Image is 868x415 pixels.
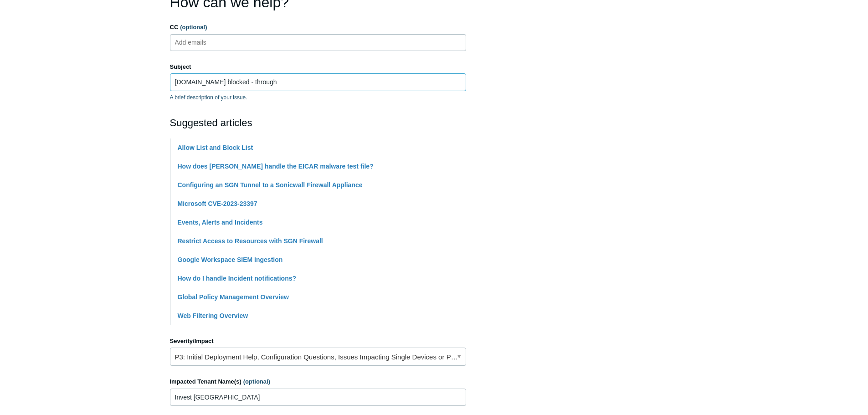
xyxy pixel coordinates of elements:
[243,378,270,385] span: (optional)
[178,275,297,282] a: How do I handle Incident notifications?
[170,93,466,102] p: A brief description of your issue.
[170,62,466,72] label: Subject
[171,36,226,49] input: Add emails
[178,293,289,301] a: Global Policy Management Overview
[178,312,248,319] a: Web Filtering Overview
[170,348,466,366] a: P3: Initial Deployment Help, Configuration Questions, Issues Impacting Single Devices or Past Out...
[178,200,257,207] a: Microsoft CVE-2023-23397
[170,337,466,346] label: Severity/Impact
[170,377,466,386] label: Impacted Tenant Name(s)
[178,219,263,226] a: Events, Alerts and Incidents
[178,144,253,151] a: Allow List and Block List
[178,256,283,263] a: Google Workspace SIEM Ingestion
[178,181,363,189] a: Configuring an SGN Tunnel to a Sonicwall Firewall Appliance
[170,23,466,32] label: CC
[180,24,207,31] span: (optional)
[178,163,374,170] a: How does [PERSON_NAME] handle the EICAR malware test file?
[178,237,323,245] a: Restrict Access to Resources with SGN Firewall
[170,115,466,130] h2: Suggested articles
